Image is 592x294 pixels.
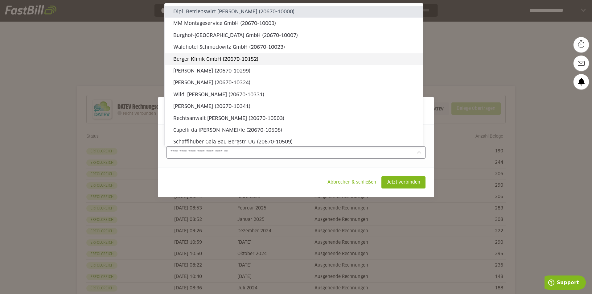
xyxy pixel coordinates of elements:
sl-option: Berger Klinik GmbH (20670-10152) [165,53,423,65]
sl-button: Jetzt verbinden [381,176,425,188]
sl-option: Dipl. Betriebswirt [PERSON_NAME] (20670-10000) [165,6,423,18]
sl-option: Wild, [PERSON_NAME] (20670-10331) [165,89,423,101]
sl-option: Rechtsanwalt [PERSON_NAME] (20670-10503) [165,113,423,124]
sl-option: Burghof-[GEOGRAPHIC_DATA] GmbH (20670-10007) [165,30,423,41]
sl-option: MM Montageservice GmbH (20670-10003) [165,18,423,29]
iframe: Öffnet ein Widget, in dem Sie weitere Informationen finden [545,275,586,291]
sl-option: Capelli da [PERSON_NAME]/le (20670-10508) [165,124,423,136]
sl-option: [PERSON_NAME] (20670-10324) [165,77,423,89]
sl-option: [PERSON_NAME] (20670-10299) [165,65,423,77]
sl-option: [PERSON_NAME] (20670-10341) [165,101,423,112]
sl-option: Schafflhuber Gala Bau Bergstr. UG (20670-10509) [165,136,423,148]
sl-option: Waldhotel Schmöckwitz GmbH (20670-10023) [165,41,423,53]
sl-button: Abbrechen & schließen [322,176,381,188]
